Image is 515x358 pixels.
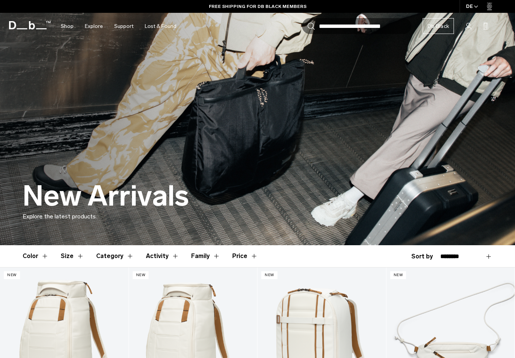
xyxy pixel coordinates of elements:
[146,245,179,267] button: Toggle Filter
[209,3,307,10] a: FREE SHIPPING FOR DB BLACK MEMBERS
[133,271,149,279] p: New
[390,271,406,279] p: New
[261,271,277,279] p: New
[23,212,492,221] p: Explore the latest products.
[114,13,133,40] a: Support
[232,245,258,267] button: Toggle Price
[96,245,134,267] button: Toggle Filter
[23,181,189,212] h1: New Arrivals
[55,13,182,40] nav: Main Navigation
[423,18,454,34] a: Db Black
[85,13,103,40] a: Explore
[145,13,176,40] a: Lost & Found
[61,245,84,267] button: Toggle Filter
[191,245,220,267] button: Toggle Filter
[61,13,74,40] a: Shop
[23,245,49,267] button: Toggle Filter
[4,271,20,279] p: New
